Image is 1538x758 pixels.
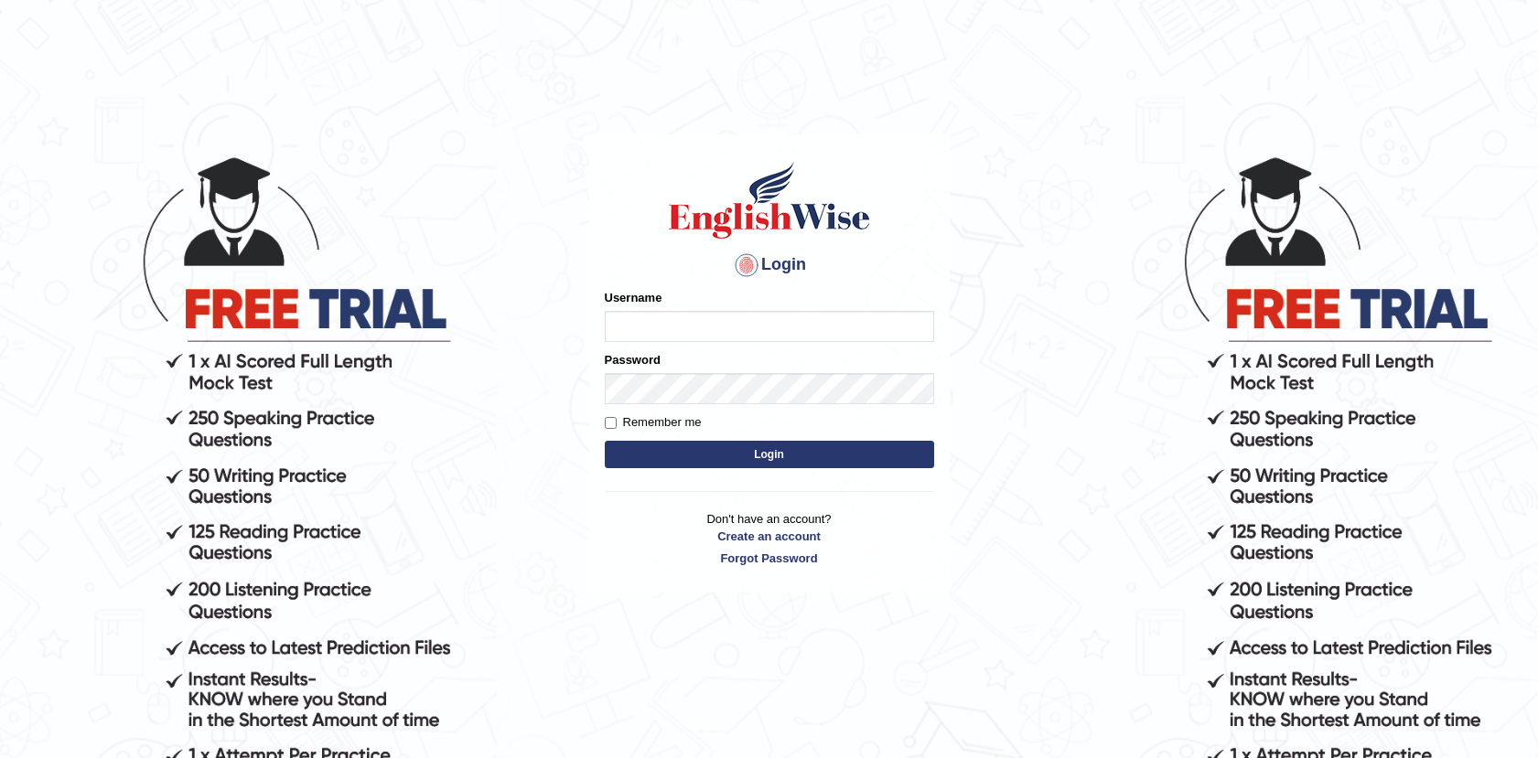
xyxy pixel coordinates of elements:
[605,550,934,567] a: Forgot Password
[605,413,702,432] label: Remember me
[605,528,934,545] a: Create an account
[605,251,934,280] h4: Login
[605,417,617,429] input: Remember me
[605,289,662,306] label: Username
[605,441,934,468] button: Login
[605,351,661,368] label: Password
[605,510,934,567] p: Don't have an account?
[665,159,874,241] img: Logo of English Wise sign in for intelligent practice with AI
